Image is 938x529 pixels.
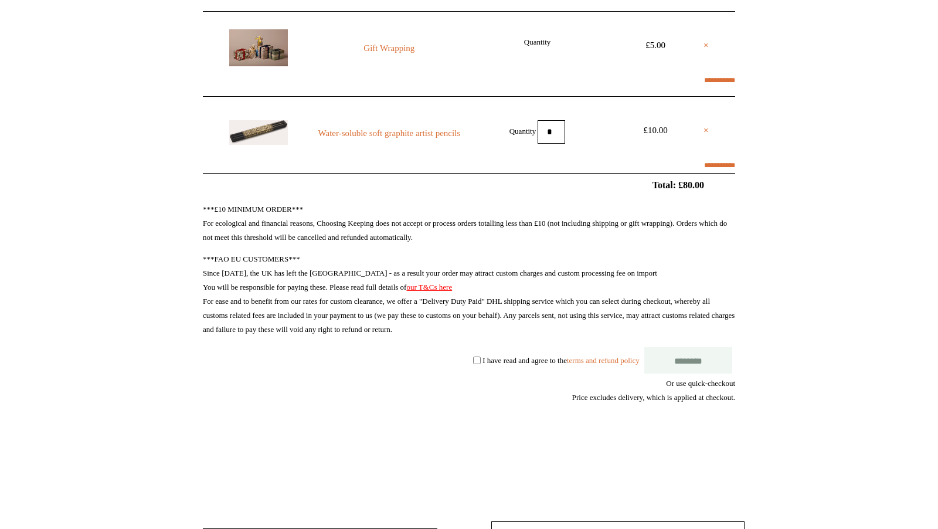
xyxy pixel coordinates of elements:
[524,38,551,46] label: Quantity
[310,126,469,140] a: Water-soluble soft graphite artist pencils
[629,123,682,137] div: £10.00
[203,252,735,337] p: ***FAO EU CUSTOMERS*** Since [DATE], the UK has left the [GEOGRAPHIC_DATA] - as a result your ord...
[509,126,536,135] label: Quantity
[203,377,735,405] div: Or use quick-checkout
[203,391,735,405] div: Price excludes delivery, which is applied at checkout.
[310,41,469,55] a: Gift Wrapping
[567,355,640,364] a: terms and refund policy
[629,38,682,52] div: £5.00
[229,29,288,66] img: Gift Wrapping
[406,283,452,291] a: our T&Cs here
[704,123,709,137] a: ×
[176,179,762,191] h2: Total: £80.00
[229,120,288,145] img: Water-soluble soft graphite artist pencils
[482,355,639,364] label: I have read and agree to the
[704,38,709,52] a: ×
[203,202,735,245] p: ***£10 MINIMUM ORDER*** For ecological and financial reasons, Choosing Keeping does not accept or...
[647,447,735,478] iframe: PayPal-paypal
